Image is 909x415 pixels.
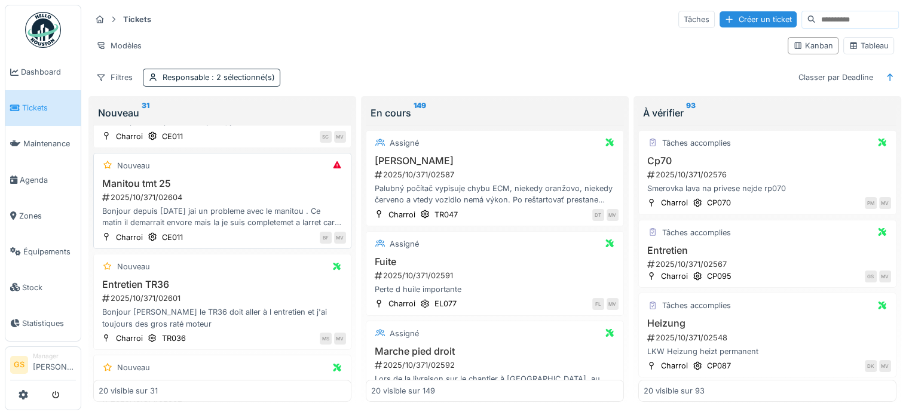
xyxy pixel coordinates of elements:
[21,66,76,78] span: Dashboard
[320,232,332,244] div: BF
[662,137,731,149] div: Tâches accomplies
[98,106,347,120] div: Nouveau
[434,209,458,220] div: TR047
[388,209,415,220] div: Charroi
[879,360,891,372] div: MV
[162,131,183,142] div: CE011
[661,197,688,208] div: Charroi
[10,352,76,380] a: GS Manager[PERSON_NAME]
[142,106,149,120] sup: 31
[662,227,731,238] div: Tâches accomplies
[117,261,150,272] div: Nouveau
[334,131,346,143] div: MV
[99,385,158,396] div: 20 visible sur 31
[101,293,346,304] div: 2025/10/371/02601
[644,346,891,357] div: LKW Heizung heizt permanent
[686,106,696,120] sup: 93
[33,352,76,377] li: [PERSON_NAME]
[707,197,731,208] div: CP070
[22,318,76,329] span: Statistiques
[371,106,619,120] div: En cours
[434,298,457,309] div: EL077
[661,270,688,282] div: Charroi
[644,318,891,329] h3: Heizung
[371,256,619,268] h3: Fuite
[374,169,619,180] div: 2025/10/371/02587
[390,238,419,250] div: Assigné
[707,270,732,282] div: CP095
[646,169,891,180] div: 2025/10/371/02576
[162,232,183,243] div: CE011
[793,69,879,86] div: Classer par Deadline
[793,40,833,51] div: Kanban
[707,360,731,371] div: CP087
[99,306,346,329] div: Bonjour [PERSON_NAME] le TR36 doit aller à l entretien et j'ai toujours des gros raté moteur
[646,332,891,343] div: 2025/10/371/02548
[23,138,76,149] span: Maintenance
[5,54,81,90] a: Dashboard
[22,282,76,293] span: Stock
[91,69,138,86] div: Filtres
[849,40,889,51] div: Tableau
[19,210,76,222] span: Zones
[371,284,619,295] div: Perte d huile importante
[5,126,81,162] a: Maintenance
[5,90,81,126] a: Tickets
[678,11,715,28] div: Tâches
[33,352,76,361] div: Manager
[99,279,346,290] h3: Entretien TR36
[644,385,705,396] div: 20 visible sur 93
[607,209,619,221] div: MV
[334,232,346,244] div: MV
[414,106,426,120] sup: 149
[374,359,619,371] div: 2025/10/371/02592
[20,174,76,186] span: Agenda
[320,333,332,345] div: MS
[388,298,415,309] div: Charroi
[390,328,419,339] div: Assigné
[91,37,147,54] div: Modèles
[865,270,877,282] div: GS
[865,197,877,209] div: PM
[320,131,332,143] div: SC
[371,183,619,205] div: Palubný počítač vypisuje chybu ECM, niekedy oranžovo, niekedy červeno a vtedy vozidlo nemá výkon....
[879,197,891,209] div: MV
[865,360,877,372] div: DK
[390,137,419,149] div: Assigné
[879,270,891,282] div: MV
[118,14,156,25] strong: Tickets
[116,333,143,344] div: Charroi
[371,155,619,167] h3: [PERSON_NAME]
[371,385,435,396] div: 20 visible sur 149
[720,11,797,27] div: Créer un ticket
[374,270,619,281] div: 2025/10/371/02591
[5,305,81,341] a: Statistiques
[661,360,688,371] div: Charroi
[99,178,346,189] h3: Manitou tmt 25
[644,155,891,167] h3: Cp70
[163,72,275,83] div: Responsable
[334,333,346,345] div: MV
[5,198,81,233] a: Zones
[592,209,604,221] div: DT
[592,298,604,310] div: FL
[371,346,619,357] h3: Marche pied droit
[643,106,892,120] div: À vérifier
[644,183,891,194] div: Smerovka lava na privese nejde rp070
[116,131,143,142] div: Charroi
[646,259,891,270] div: 2025/10/371/02567
[662,300,731,311] div: Tâches accomplies
[99,205,346,228] div: Bonjour depuis [DATE] jai un probleme avec le manitou . Ce matin il demarrait envore mais la je s...
[117,362,150,373] div: Nouveau
[101,192,346,203] div: 2025/10/371/02604
[117,160,150,171] div: Nouveau
[5,269,81,305] a: Stock
[25,12,61,48] img: Badge_color-CXgf-gQk.svg
[116,232,143,243] div: Charroi
[10,356,28,374] li: GS
[5,233,81,269] a: Équipements
[162,333,186,344] div: TR036
[607,298,619,310] div: MV
[644,245,891,256] h3: Entretien
[22,102,76,113] span: Tickets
